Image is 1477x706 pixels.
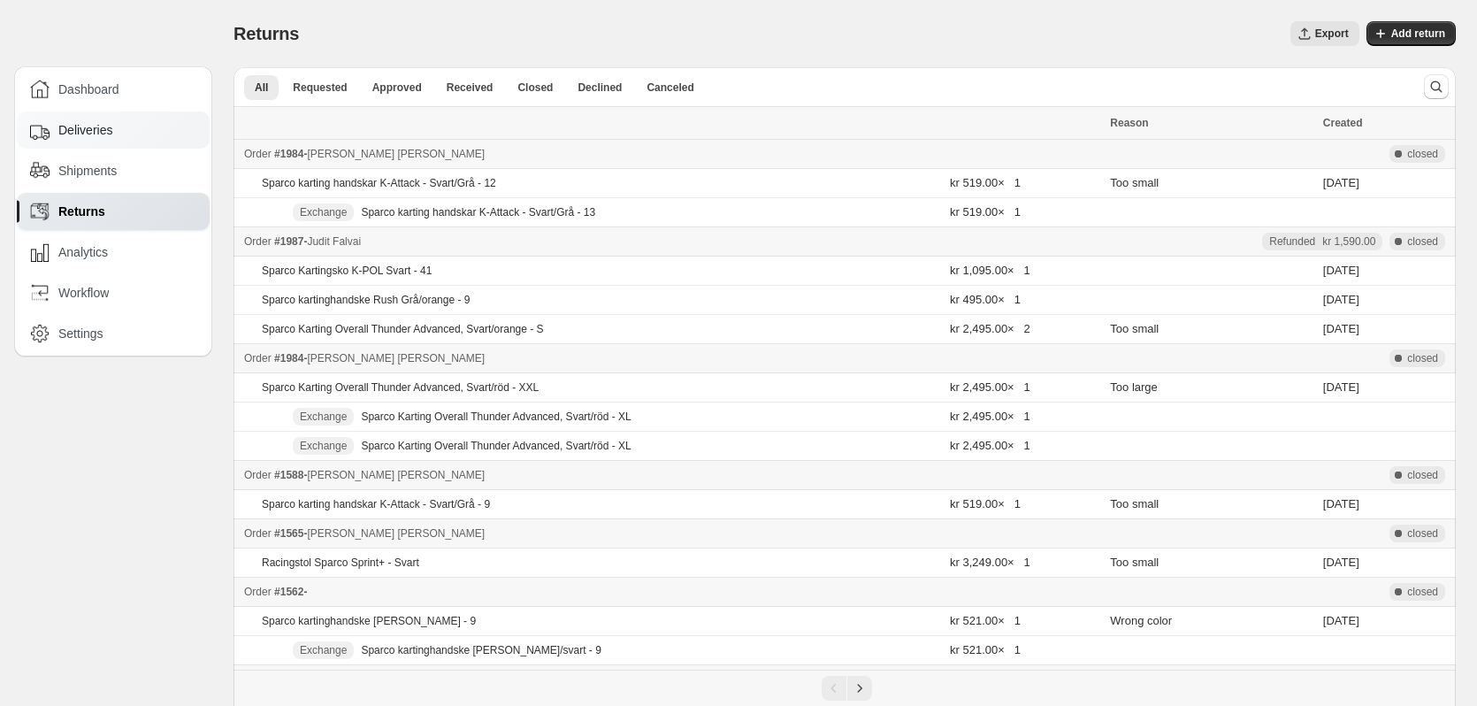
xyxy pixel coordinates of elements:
span: kr 521.00 × 1 [950,614,1021,627]
p: Sparco Karting Overall Thunder Advanced, Svart/orange - S [262,322,544,336]
span: Requested [293,81,347,95]
p: Sparco kartinghandske Rush Grå/orange - 9 [262,293,470,307]
span: Shipments [58,162,117,180]
span: Approved [372,81,422,95]
span: Workflow [58,284,109,302]
span: Created [1323,117,1363,129]
span: Order [244,235,272,248]
span: Exchange [300,439,347,453]
td: Too small [1105,549,1318,578]
span: closed [1407,526,1438,541]
span: Order [244,527,272,540]
span: closed [1407,585,1438,599]
span: Returns [58,203,105,220]
div: - [244,525,1099,542]
span: Order [244,352,272,365]
span: kr 519.00 × 1 [950,205,1021,219]
p: Sparco karting handskar K-Attack - Svart/Grå - 9 [262,497,490,511]
div: - [244,145,1099,163]
div: - [244,233,1099,250]
span: Export [1315,27,1349,41]
span: Order [244,148,272,160]
span: closed [1407,234,1438,249]
span: Add return [1391,27,1445,41]
span: kr 519.00 × 1 [950,176,1021,189]
div: - [244,466,1099,484]
span: Dashboard [58,81,119,98]
span: closed [1407,351,1438,365]
span: [PERSON_NAME] [PERSON_NAME] [307,352,485,365]
p: Sparco karting handskar K-Attack - Svart/Grå - 13 [361,205,595,219]
span: Exchange [300,410,347,424]
span: Judit Falvai [307,235,361,248]
span: Returns [233,24,299,43]
span: Received [447,81,494,95]
span: kr 2,495.00 × 1 [950,410,1030,423]
p: Sparco Kartingsko K-POL Svart - 41 [262,264,432,278]
span: Declined [578,81,622,95]
span: #1984 [274,148,303,160]
span: #1565 [274,527,303,540]
time: Thursday, February 27, 2025 at 12:07:07 PM [1323,497,1359,510]
td: Too small [1105,490,1318,519]
div: - [244,349,1099,367]
p: Racingstol Sparco Sprint+ - Svart [262,556,419,570]
time: Wednesday, September 10, 2025 at 8:51:55 PM [1323,293,1359,306]
p: Sparco kartinghandske [PERSON_NAME] - 9 [262,614,476,628]
time: Wednesday, September 10, 2025 at 8:51:55 PM [1323,264,1359,277]
time: Tuesday, September 16, 2025 at 4:27:59 PM [1323,176,1359,189]
span: Reason [1110,117,1148,129]
span: Settings [58,325,103,342]
span: Order [244,586,272,598]
span: Canceled [647,81,693,95]
time: Tuesday, September 9, 2025 at 12:17:38 PM [1323,380,1359,394]
td: Too small [1105,169,1318,198]
span: Closed [517,81,553,95]
span: Exchange [300,205,347,219]
td: Too large [1105,373,1318,403]
div: Refunded [1269,234,1375,249]
span: kr 2,495.00 × 2 [950,322,1030,335]
td: Too small [1105,315,1318,344]
p: Sparco Karting Overall Thunder Advanced, Svart/röd - XL [361,410,631,424]
span: closed [1407,468,1438,482]
button: Export [1290,21,1359,46]
span: kr 519.00 × 1 [950,497,1021,510]
span: kr 3,249.00 × 1 [950,556,1030,569]
time: Wednesday, September 10, 2025 at 8:51:55 PM [1323,322,1359,335]
div: - [244,583,1099,601]
span: Deliveries [58,121,112,139]
span: kr 1,095.00 × 1 [950,264,1030,277]
span: kr 1,590.00 [1322,234,1375,249]
td: Wrong color [1105,607,1318,636]
p: Sparco kartinghandske [PERSON_NAME]/svart - 9 [361,643,601,657]
span: Analytics [58,243,108,261]
span: kr 2,495.00 × 1 [950,380,1030,394]
time: Tuesday, March 11, 2025 at 5:46:34 PM [1323,556,1359,569]
span: [PERSON_NAME] [PERSON_NAME] [307,148,485,160]
button: Add return [1366,21,1456,46]
span: kr 2,495.00 × 1 [950,439,1030,452]
p: Sparco Karting Overall Thunder Advanced, Svart/röd - XXL [262,380,539,395]
span: Order [244,469,272,481]
button: Next [847,676,872,701]
span: kr 521.00 × 1 [950,643,1021,656]
span: #1588 [274,469,303,481]
nav: Pagination [233,670,1456,706]
span: Exchange [300,643,347,657]
span: [PERSON_NAME] [PERSON_NAME] [307,527,485,540]
span: closed [1407,147,1438,161]
p: Sparco Karting Overall Thunder Advanced, Svart/röd - XL [361,439,631,453]
p: Sparco karting handskar K-Attack - Svart/Grå - 12 [262,176,496,190]
span: #1987 [274,235,303,248]
span: All [255,81,268,95]
time: Friday, February 7, 2025 at 5:23:52 PM [1323,614,1359,627]
button: Search and filter results [1424,74,1449,99]
span: kr 495.00 × 1 [950,293,1021,306]
span: #1562 [274,586,303,598]
span: #1984 [274,352,303,365]
span: [PERSON_NAME] [PERSON_NAME] [307,469,485,481]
